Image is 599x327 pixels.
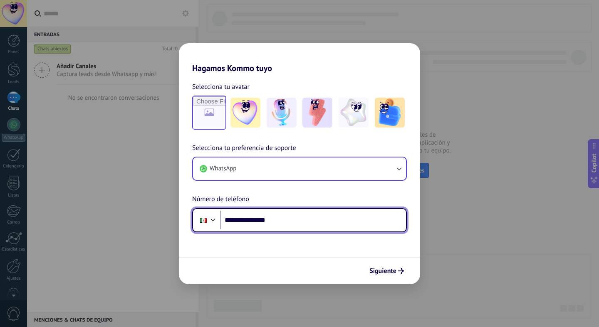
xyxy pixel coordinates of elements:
[267,98,297,128] img: -2.jpeg
[192,81,250,92] span: Selecciona tu avatar
[369,268,396,274] span: Siguiente
[193,157,406,180] button: WhatsApp
[302,98,332,128] img: -3.jpeg
[179,43,420,73] h2: Hagamos Kommo tuyo
[375,98,405,128] img: -5.jpeg
[339,98,369,128] img: -4.jpeg
[230,98,260,128] img: -1.jpeg
[192,194,249,205] span: Número de teléfono
[210,165,236,173] span: WhatsApp
[196,211,211,229] div: Mexico: + 52
[192,143,296,154] span: Selecciona tu preferencia de soporte
[366,264,408,278] button: Siguiente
